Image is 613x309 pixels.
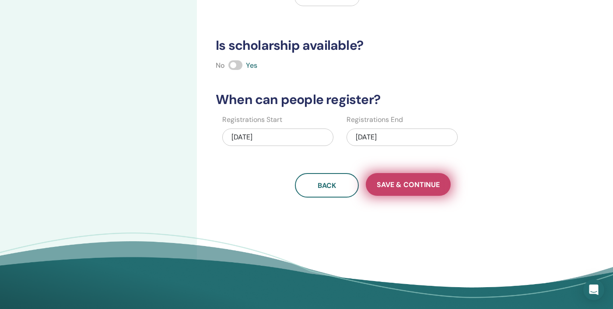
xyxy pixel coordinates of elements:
h3: Is scholarship available? [210,38,535,53]
label: Registrations End [347,115,403,125]
button: Save & Continue [366,173,451,196]
h3: When can people register? [210,92,535,108]
div: [DATE] [347,128,458,146]
div: [DATE] [222,128,333,146]
span: Save & Continue [377,180,440,189]
span: No [216,61,225,70]
label: Registrations Start [222,115,282,125]
span: Yes [246,61,257,70]
div: Open Intercom Messenger [583,279,604,300]
button: Back [295,173,359,198]
span: Back [318,181,336,190]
